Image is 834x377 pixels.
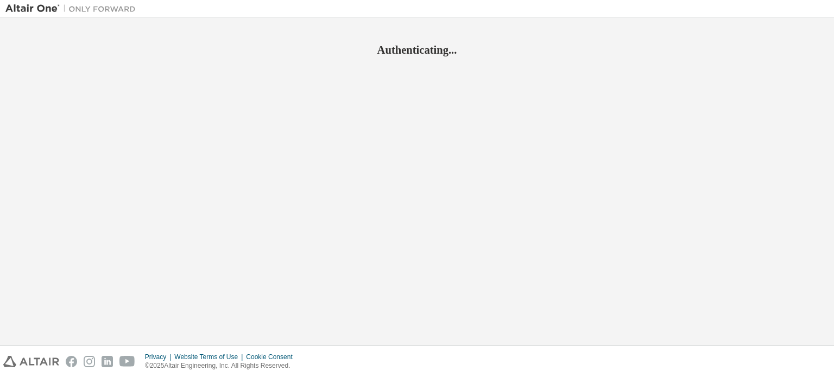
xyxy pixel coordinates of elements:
[66,356,77,367] img: facebook.svg
[84,356,95,367] img: instagram.svg
[5,43,829,57] h2: Authenticating...
[246,353,299,361] div: Cookie Consent
[102,356,113,367] img: linkedin.svg
[145,361,299,370] p: © 2025 Altair Engineering, Inc. All Rights Reserved.
[145,353,174,361] div: Privacy
[174,353,246,361] div: Website Terms of Use
[3,356,59,367] img: altair_logo.svg
[119,356,135,367] img: youtube.svg
[5,3,141,14] img: Altair One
